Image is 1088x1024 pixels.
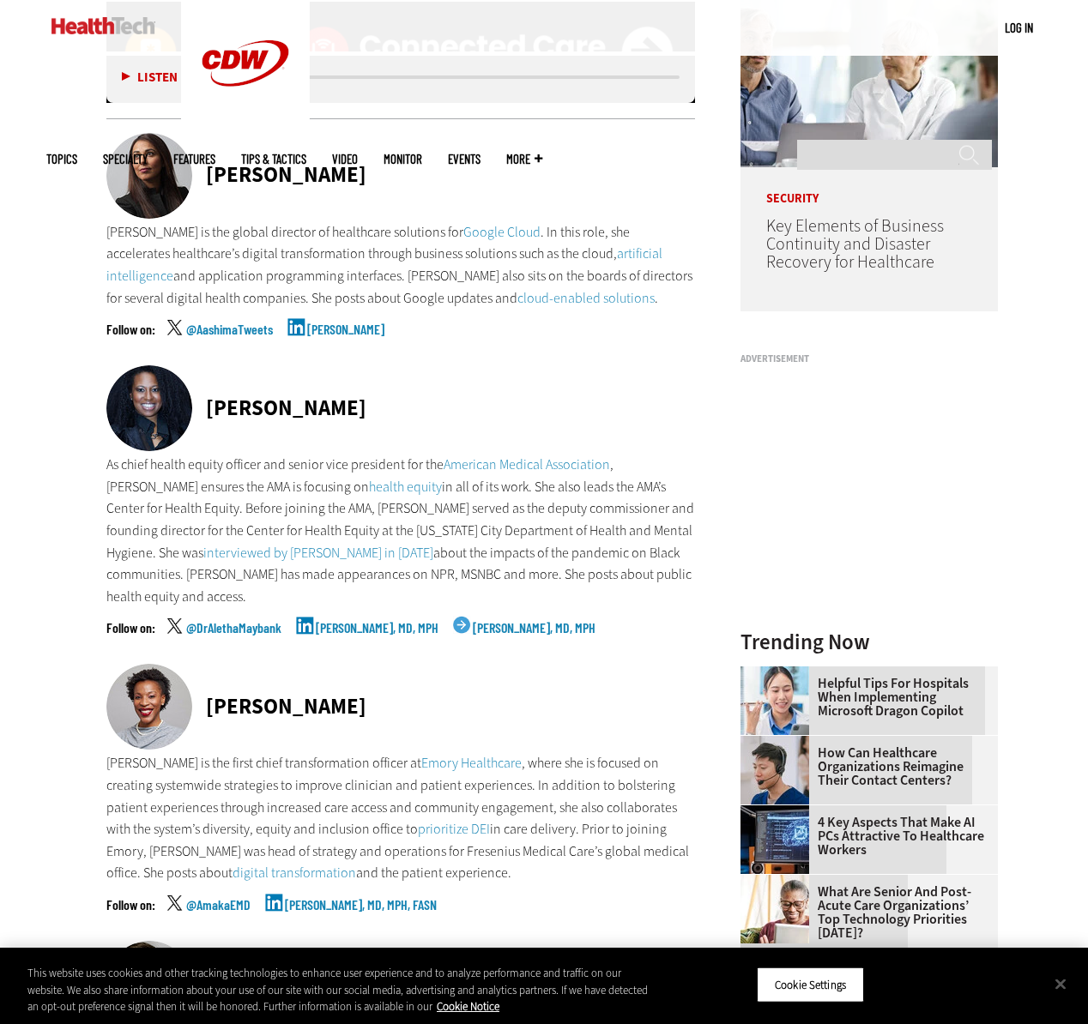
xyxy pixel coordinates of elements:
[740,677,988,718] a: Helpful Tips for Hospitals When Implementing Microsoft Dragon Copilot
[448,153,481,166] a: Events
[517,289,655,307] a: cloud-enabled solutions
[384,153,422,166] a: MonITor
[203,544,433,562] a: interviewed by [PERSON_NAME] in [DATE]
[740,875,809,943] img: Older person using tablet
[766,214,944,274] a: Key Elements of Business Continuity and Disaster Recovery for Healthcare
[1042,965,1079,1003] button: Close
[51,17,155,34] img: Home
[285,898,437,941] a: [PERSON_NAME], MD, MPH, FASN
[241,153,306,166] a: Tips & Tactics
[740,631,998,653] h3: Trending Now
[740,816,988,857] a: 4 Key Aspects That Make AI PCs Attractive to Healthcare Workers
[740,736,809,804] img: Healthcare contact center
[307,322,384,365] a: [PERSON_NAME]
[106,221,695,309] p: [PERSON_NAME] is the global director of healthcare solutions for . In this role, she accelerates ...
[106,752,695,884] p: [PERSON_NAME] is the first chief transformation officer at , where she is focused on creating sys...
[46,153,77,166] span: Topics
[106,244,662,285] a: artificial intelligence
[421,754,522,772] a: Emory Healthcare
[206,696,366,717] div: [PERSON_NAME]
[1005,20,1033,35] a: Log in
[740,371,998,586] iframe: advertisement
[437,999,499,1014] a: More information about your privacy
[740,875,818,888] a: Older person using tablet
[103,153,148,166] span: Specialty
[186,322,273,365] a: @AashimaTweets
[106,664,192,750] img: Dr. Amaka Eneanya
[186,898,251,941] a: @AmakaEMD
[173,153,215,166] a: Features
[181,113,310,131] a: CDW
[740,736,818,750] a: Healthcare contact center
[740,805,818,819] a: Desktop monitor with brain AI concept
[418,820,490,838] a: prioritize DEI
[186,621,281,664] a: @DrAlethaMaybank
[1005,19,1033,37] div: User menu
[332,153,358,166] a: Video
[316,621,438,664] a: [PERSON_NAME], MD, MPH
[106,365,192,451] img: Dr. Aletha Maybank
[233,864,356,882] a: digital transformation
[740,167,998,205] p: Security
[506,153,542,166] span: More
[757,967,864,1003] button: Cookie Settings
[444,455,610,473] a: American Medical Association
[740,666,818,680] a: Doctor using phone to dictate to tablet
[106,454,695,607] p: As chief health equity officer and senior vice president for the , [PERSON_NAME] ensures the AMA ...
[369,478,442,496] a: health equity
[473,621,595,664] a: [PERSON_NAME], MD, MPH
[463,223,541,241] a: Google Cloud
[27,965,653,1015] div: This website uses cookies and other tracking technologies to enhance user experience and to analy...
[740,746,988,787] a: How Can Healthcare Organizations Reimagine Their Contact Centers?
[740,805,809,874] img: Desktop monitor with brain AI concept
[206,397,366,419] div: [PERSON_NAME]
[740,666,809,735] img: Doctor using phone to dictate to tablet
[740,354,998,364] h3: Advertisement
[740,885,988,940] a: What Are Senior and Post-Acute Care Organizations’ Top Technology Priorities [DATE]?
